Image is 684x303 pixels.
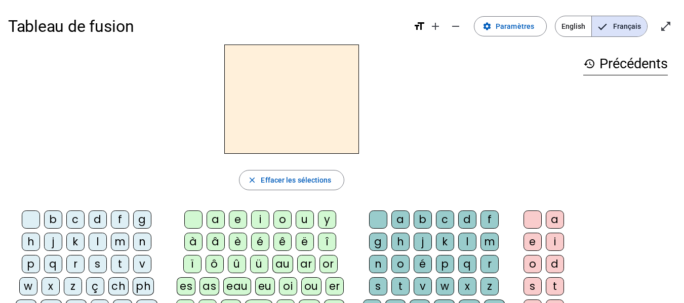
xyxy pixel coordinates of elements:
div: x [458,277,476,295]
mat-icon: close [248,176,257,185]
div: ph [133,277,154,295]
div: w [19,277,37,295]
div: o [524,255,542,273]
div: k [66,233,85,251]
div: f [480,210,499,229]
mat-icon: format_size [413,20,425,32]
div: j [414,233,432,251]
div: é [251,233,269,251]
div: c [66,210,85,229]
div: oi [279,277,297,295]
div: ë [296,233,314,251]
div: ï [183,255,202,273]
div: t [391,277,410,295]
div: q [44,255,62,273]
div: h [22,233,40,251]
div: d [458,210,476,229]
div: o [391,255,410,273]
div: er [326,277,344,295]
div: es [177,277,195,295]
div: eau [223,277,251,295]
div: s [89,255,107,273]
div: b [44,210,62,229]
div: a [207,210,225,229]
div: ê [273,233,292,251]
div: n [369,255,387,273]
div: c [436,210,454,229]
button: Entrer en plein écran [656,16,676,36]
mat-icon: add [429,20,441,32]
div: e [229,210,247,229]
div: d [546,255,564,273]
div: e [524,233,542,251]
div: r [66,255,85,273]
div: eu [255,277,275,295]
mat-icon: open_in_full [660,20,672,32]
div: u [296,210,314,229]
div: au [272,255,293,273]
div: ç [86,277,104,295]
button: Augmenter la taille de la police [425,16,446,36]
div: q [458,255,476,273]
button: Paramètres [474,16,547,36]
div: ar [297,255,315,273]
span: Paramètres [496,20,534,32]
div: à [184,233,203,251]
button: Diminuer la taille de la police [446,16,466,36]
div: m [480,233,499,251]
div: v [414,277,432,295]
div: or [319,255,338,273]
div: ü [250,255,268,273]
div: s [524,277,542,295]
div: z [480,277,499,295]
button: Effacer les sélections [239,170,344,190]
div: s [369,277,387,295]
div: ch [108,277,129,295]
h1: Tableau de fusion [8,10,405,42]
div: z [64,277,82,295]
div: i [546,233,564,251]
div: y [318,210,336,229]
div: d [89,210,107,229]
div: a [391,210,410,229]
span: English [555,16,591,36]
mat-icon: history [583,58,595,70]
div: t [111,255,129,273]
mat-button-toggle-group: Language selection [555,16,648,37]
div: x [42,277,60,295]
div: r [480,255,499,273]
div: k [436,233,454,251]
div: f [111,210,129,229]
div: l [458,233,476,251]
div: î [318,233,336,251]
h3: Précédents [583,53,668,75]
span: Effacer les sélections [261,174,331,186]
div: b [414,210,432,229]
div: a [546,210,564,229]
div: t [546,277,564,295]
mat-icon: remove [450,20,462,32]
div: g [369,233,387,251]
div: n [133,233,151,251]
mat-icon: settings [482,22,492,31]
div: û [228,255,246,273]
div: i [251,210,269,229]
div: w [436,277,454,295]
div: o [273,210,292,229]
div: p [22,255,40,273]
div: g [133,210,151,229]
div: j [44,233,62,251]
div: ou [301,277,321,295]
div: as [199,277,219,295]
div: â [207,233,225,251]
div: é [414,255,432,273]
div: m [111,233,129,251]
div: ô [206,255,224,273]
div: l [89,233,107,251]
div: h [391,233,410,251]
div: è [229,233,247,251]
div: v [133,255,151,273]
span: Français [592,16,647,36]
div: p [436,255,454,273]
